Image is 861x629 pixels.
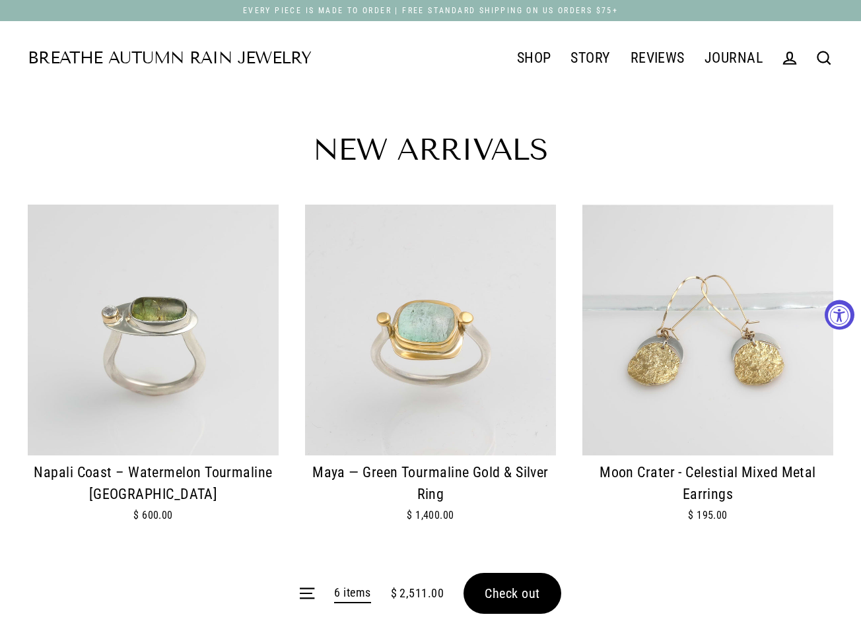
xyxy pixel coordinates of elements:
[28,462,279,506] div: Napali Coast – Watermelon Tourmaline [GEOGRAPHIC_DATA]
[825,300,854,329] button: Accessibility Widget, click to open
[28,50,311,67] a: Breathe Autumn Rain Jewelry
[582,205,833,546] a: Moon Crater - Celestial Mixed Metal Earrings$ 195.00
[688,509,728,521] span: $ 195.00
[407,509,454,521] span: $ 1,400.00
[507,42,561,75] a: SHOP
[561,42,620,75] a: STORY
[582,462,833,506] div: Moon Crater - Celestial Mixed Metal Earrings
[305,205,556,546] a: One-of-a-kind green tourmaline gold and silver ring – Maya design by Breathe Autumn Rain Maya — G...
[334,583,370,604] a: 6 items
[695,42,773,75] a: JOURNAL
[28,205,279,546] a: One-of-a-kind watermelon tourmaline silver ring with white topaz accent – Napali Coast by Breathe...
[391,584,444,603] span: $ 2,511.00
[305,462,556,506] div: Maya — Green Tourmaline Gold & Silver Ring
[311,41,773,75] div: Primary
[28,135,833,165] h1: New Arrivals
[133,509,173,521] span: $ 600.00
[305,205,556,455] img: One-of-a-kind green tourmaline gold and silver ring – Maya design by Breathe Autumn Rain
[28,205,279,455] img: One-of-a-kind watermelon tourmaline silver ring with white topaz accent – Napali Coast by Breathe...
[621,42,695,75] a: REVIEWS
